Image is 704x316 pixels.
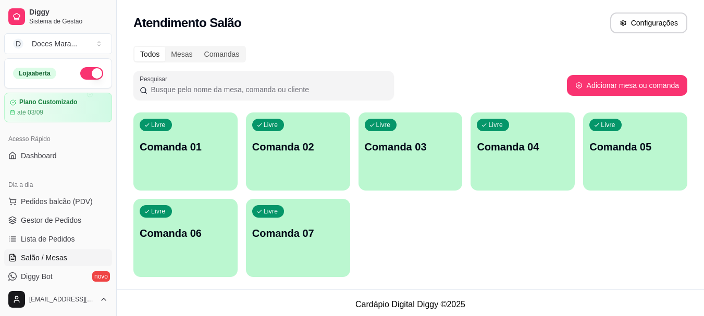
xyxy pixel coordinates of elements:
button: Alterar Status [80,67,103,80]
a: Salão / Mesas [4,249,112,266]
a: DiggySistema de Gestão [4,4,112,29]
span: Dashboard [21,150,57,161]
button: LivreComanda 04 [471,112,575,191]
p: Comanda 03 [365,140,456,154]
button: LivreComanda 03 [359,112,463,191]
a: Plano Customizadoaté 03/09 [4,93,112,122]
button: Adicionar mesa ou comanda [567,75,687,96]
a: Dashboard [4,147,112,164]
div: Todos [134,47,165,61]
span: Gestor de Pedidos [21,215,81,225]
a: Diggy Botnovo [4,268,112,285]
p: Comanda 02 [252,140,344,154]
p: Comanda 01 [140,140,231,154]
button: [EMAIL_ADDRESS][DOMAIN_NAME] [4,287,112,312]
p: Comanda 04 [477,140,569,154]
p: Livre [488,121,503,129]
a: Gestor de Pedidos [4,212,112,229]
p: Livre [151,207,166,216]
article: Plano Customizado [19,98,77,106]
span: [EMAIL_ADDRESS][DOMAIN_NAME] [29,295,95,304]
p: Livre [376,121,391,129]
p: Comanda 07 [252,226,344,241]
p: Livre [264,121,278,129]
span: Diggy Bot [21,271,53,282]
button: LivreComanda 07 [246,199,350,277]
input: Pesquisar [147,84,388,95]
a: Lista de Pedidos [4,231,112,247]
h2: Atendimento Salão [133,15,241,31]
button: LivreComanda 01 [133,112,238,191]
span: Diggy [29,8,108,17]
button: LivreComanda 05 [583,112,687,191]
button: LivreComanda 02 [246,112,350,191]
span: Salão / Mesas [21,252,67,263]
div: Comandas [199,47,245,61]
div: Acesso Rápido [4,131,112,147]
button: LivreComanda 06 [133,199,238,277]
div: Loja aberta [13,68,56,79]
p: Livre [601,121,615,129]
button: Select a team [4,33,112,54]
label: Pesquisar [140,74,171,83]
button: Configurações [610,12,687,33]
p: Comanda 05 [589,140,681,154]
p: Livre [151,121,166,129]
article: até 03/09 [17,108,43,117]
p: Comanda 06 [140,226,231,241]
div: Mesas [165,47,198,61]
button: Pedidos balcão (PDV) [4,193,112,210]
p: Livre [264,207,278,216]
div: Doces Mara ... [32,39,77,49]
span: Lista de Pedidos [21,234,75,244]
span: Pedidos balcão (PDV) [21,196,93,207]
div: Dia a dia [4,176,112,193]
span: Sistema de Gestão [29,17,108,26]
span: D [13,39,23,49]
